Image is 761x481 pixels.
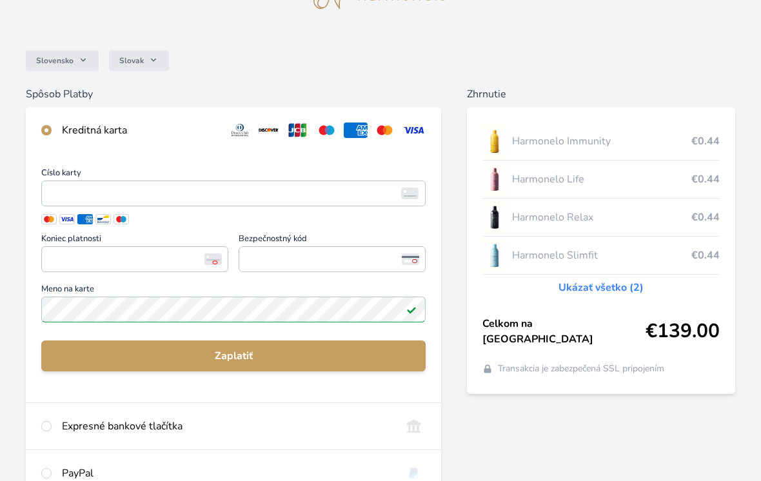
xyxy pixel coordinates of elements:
[402,418,426,434] img: onlineBanking_SK.svg
[558,280,644,295] a: Ukázať všetko (2)
[52,348,415,364] span: Zaplatiť
[315,123,339,138] img: maestro.svg
[402,466,426,481] img: paypal.svg
[467,86,735,102] h6: Zhrnutie
[119,55,144,66] span: Slovak
[498,362,664,375] span: Transakcia je zabezpečená SSL pripojením
[41,285,426,297] span: Meno na karte
[691,133,720,149] span: €0.44
[482,239,507,271] img: SLIMFIT_se_stinem_x-lo.jpg
[239,235,426,246] span: Bezpečnostný kód
[62,418,391,434] div: Expresné bankové tlačítka
[62,466,391,481] div: PayPal
[691,210,720,225] span: €0.44
[373,123,397,138] img: mc.svg
[257,123,281,138] img: discover.svg
[286,123,310,138] img: jcb.svg
[344,123,368,138] img: amex.svg
[228,123,252,138] img: diners.svg
[36,55,74,66] span: Slovensko
[512,172,691,187] span: Harmonelo Life
[482,125,507,157] img: IMMUNITY_se_stinem_x-lo.jpg
[26,50,99,71] button: Slovensko
[401,188,419,199] img: card
[204,253,222,265] img: Koniec platnosti
[406,304,417,315] img: Pole je platné
[512,210,691,225] span: Harmonelo Relax
[41,340,426,371] button: Zaplatiť
[512,133,691,149] span: Harmonelo Immunity
[41,235,228,246] span: Koniec platnosti
[482,316,646,347] span: Celkom na [GEOGRAPHIC_DATA]
[482,201,507,233] img: CLEAN_RELAX_se_stinem_x-lo.jpg
[47,250,222,268] iframe: Iframe pre deň vypršania platnosti
[62,123,218,138] div: Kreditná karta
[244,250,420,268] iframe: Iframe pre bezpečnostný kód
[47,184,420,202] iframe: Iframe pre číslo karty
[109,50,169,71] button: Slovak
[691,172,720,187] span: €0.44
[402,123,426,138] img: visa.svg
[482,163,507,195] img: CLEAN_LIFE_se_stinem_x-lo.jpg
[41,169,426,181] span: Číslo karty
[512,248,691,263] span: Harmonelo Slimfit
[691,248,720,263] span: €0.44
[646,320,720,343] span: €139.00
[41,297,426,322] input: Meno na kartePole je platné
[26,86,441,102] h6: Spôsob Platby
